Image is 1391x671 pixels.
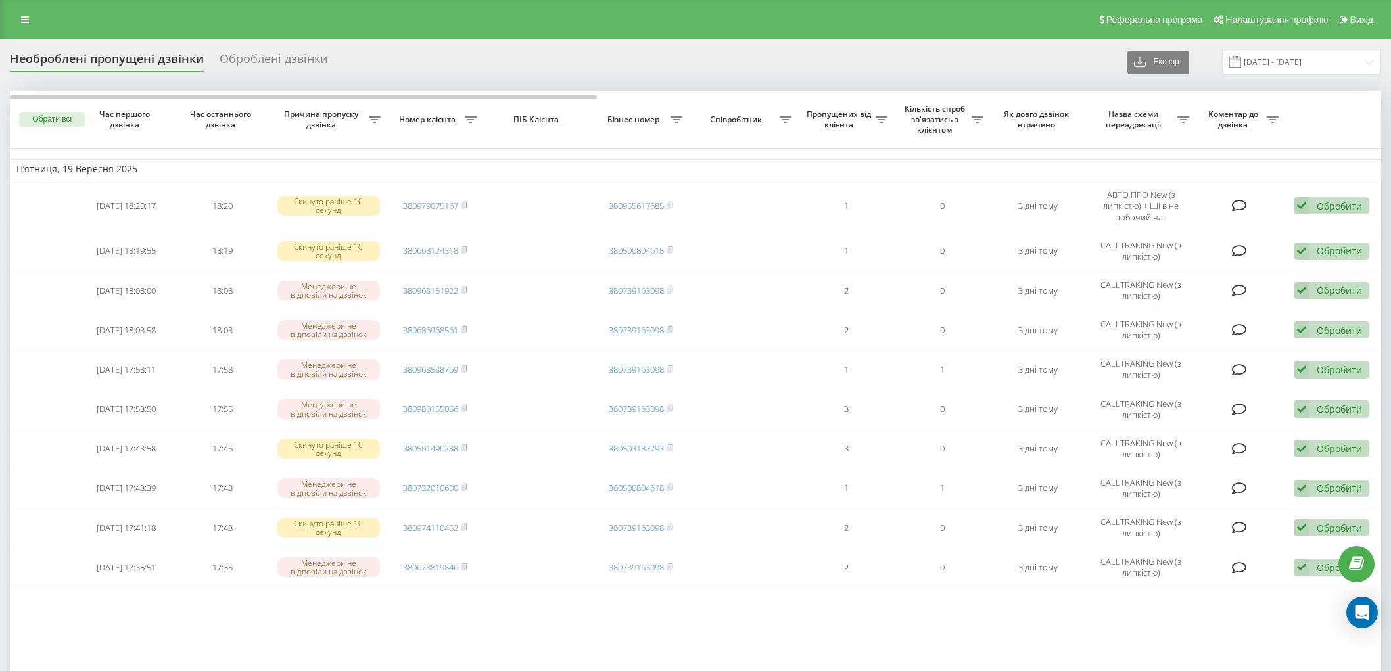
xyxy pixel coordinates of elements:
[277,399,381,419] div: Менеджери не відповіли на дзвінок
[990,182,1086,230] td: 3 дні тому
[403,324,458,336] a: 380686968561
[695,114,780,125] span: Співробітник
[894,509,990,546] td: 0
[78,470,174,507] td: [DATE] 17:43:39
[277,557,381,577] div: Менеджери не відповіли на дзвінок
[403,244,458,256] a: 380668124318
[78,390,174,427] td: [DATE] 17:53:50
[174,351,270,388] td: 17:58
[1202,109,1267,129] span: Коментар до дзвінка
[1127,51,1189,74] button: Експорт
[1317,403,1362,415] div: Обробити
[894,351,990,388] td: 1
[403,200,458,212] a: 380979075167
[901,104,972,135] span: Кількість спроб зв'язатись з клієнтом
[894,549,990,586] td: 0
[1086,509,1196,546] td: CALLTRAKING New (з липкістю)
[1317,363,1362,376] div: Обробити
[1317,244,1362,257] div: Обробити
[78,509,174,546] td: [DATE] 17:41:18
[990,351,1086,388] td: 3 дні тому
[174,509,270,546] td: 17:43
[19,112,85,127] button: Обрати всі
[894,470,990,507] td: 1
[1086,351,1196,388] td: CALLTRAKING New (з липкістю)
[894,430,990,467] td: 0
[277,518,381,538] div: Скинуто раніше 10 секунд
[1086,390,1196,427] td: CALLTRAKING New (з липкістю)
[798,182,894,230] td: 1
[277,241,381,261] div: Скинуто раніше 10 секунд
[403,482,458,494] a: 380732010600
[78,272,174,309] td: [DATE] 18:08:00
[78,351,174,388] td: [DATE] 17:58:11
[990,233,1086,269] td: 3 дні тому
[1317,324,1362,336] div: Обробити
[1086,430,1196,467] td: CALLTRAKING New (з липкістю)
[403,363,458,375] a: 380968538769
[1086,549,1196,586] td: CALLTRAKING New (з липкістю)
[894,182,990,230] td: 0
[1086,233,1196,269] td: CALLTRAKING New (з липкістю)
[798,233,894,269] td: 1
[174,182,270,230] td: 18:20
[798,470,894,507] td: 1
[990,312,1086,348] td: 3 дні тому
[609,442,664,454] a: 380503187793
[403,285,458,296] a: 380963151922
[78,312,174,348] td: [DATE] 18:03:58
[1317,482,1362,494] div: Обробити
[609,244,664,256] a: 380500804618
[1225,14,1328,25] span: Налаштування профілю
[1086,182,1196,230] td: АВТО ПРО New (з липкістю) + ШІ в не робочий час
[89,109,164,129] span: Час першого дзвінка
[798,272,894,309] td: 2
[1317,522,1362,534] div: Обробити
[10,52,204,72] div: Необроблені пропущені дзвінки
[609,403,664,415] a: 380739163098
[220,52,327,72] div: Оброблені дзвінки
[174,549,270,586] td: 17:35
[403,403,458,415] a: 380980155056
[174,390,270,427] td: 17:55
[174,470,270,507] td: 17:43
[805,109,876,129] span: Пропущених від клієнта
[1350,14,1373,25] span: Вихід
[78,233,174,269] td: [DATE] 18:19:55
[990,509,1086,546] td: 3 дні тому
[10,159,1381,179] td: П’ятниця, 19 Вересня 2025
[798,430,894,467] td: 3
[990,470,1086,507] td: 3 дні тому
[894,272,990,309] td: 0
[609,324,664,336] a: 380739163098
[600,114,671,125] span: Бізнес номер
[990,390,1086,427] td: 3 дні тому
[798,509,894,546] td: 2
[277,359,381,379] div: Менеджери не відповіли на дзвінок
[403,561,458,573] a: 380678819846
[1086,312,1196,348] td: CALLTRAKING New (з липкістю)
[609,200,664,212] a: 380955617685
[609,561,664,573] a: 380739163098
[609,363,664,375] a: 380739163098
[894,233,990,269] td: 0
[894,390,990,427] td: 0
[78,182,174,230] td: [DATE] 18:20:17
[277,439,381,459] div: Скинуто раніше 10 секунд
[1317,284,1362,296] div: Обробити
[277,109,368,129] span: Причина пропуску дзвінка
[1106,14,1203,25] span: Реферальна програма
[174,430,270,467] td: 17:45
[1317,442,1362,455] div: Обробити
[1093,109,1177,129] span: Назва схеми переадресації
[1086,272,1196,309] td: CALLTRAKING New (з липкістю)
[609,482,664,494] a: 380500804618
[277,320,381,340] div: Менеджери не відповіли на дзвінок
[403,442,458,454] a: 380501490288
[174,272,270,309] td: 18:08
[1317,561,1362,574] div: Обробити
[990,549,1086,586] td: 3 дні тому
[609,522,664,534] a: 380739163098
[894,312,990,348] td: 0
[1086,470,1196,507] td: CALLTRAKING New (з липкістю)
